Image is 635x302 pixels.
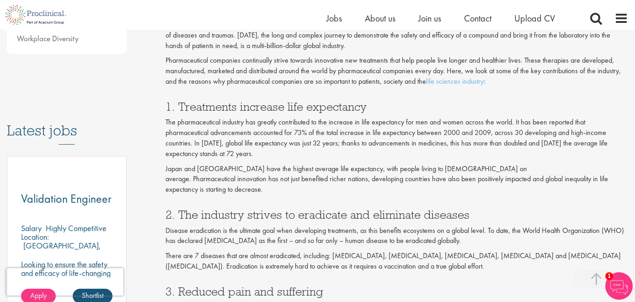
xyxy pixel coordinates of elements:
span: 1 [605,272,613,280]
span: Validation Engineer [21,191,112,206]
a: Join us [418,12,441,24]
a: Upload CV [514,12,555,24]
span: Salary [21,223,42,233]
a: life sciences industry [426,76,484,86]
p: The pharmaceutical industry has greatly contributed to the increase in life expectancy for men an... [165,117,628,159]
span: 1. Treatments increase life expectancy [165,99,367,114]
span: Apply [30,291,47,300]
a: Jobs [326,12,342,24]
p: Pharmaceutical companies continually strive towards innovative new treatments that help people li... [165,55,628,87]
a: About us [365,12,395,24]
iframe: reCAPTCHA [6,268,123,296]
a: Contact [464,12,491,24]
p: Highly Competitive [46,223,107,233]
span: 3. Reduced pain and suffering [165,284,323,299]
p: There are 7 diseases that are almost eradicated, including: [MEDICAL_DATA], [MEDICAL_DATA], [MEDI... [165,251,628,272]
p: Pharmaceuticals have been used to treat illnesses for thousands of years. The early days of medic... [165,20,628,51]
img: Chatbot [605,272,633,300]
h3: Latest jobs [7,100,127,145]
p: [GEOGRAPHIC_DATA], [GEOGRAPHIC_DATA] [21,240,101,259]
a: Validation Engineer [21,193,112,205]
a: Workplace Diversity [17,33,79,43]
p: Japan and [GEOGRAPHIC_DATA] have the highest average life expectancy, with people living to [DEMO... [165,164,628,195]
p: Disease eradication is the ultimate goal when developing treatments, as this benefits ecosystems ... [165,226,628,247]
span: 2. The industry strives to eradicate and eliminate diseases [165,207,470,222]
span: Location: [21,232,49,242]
